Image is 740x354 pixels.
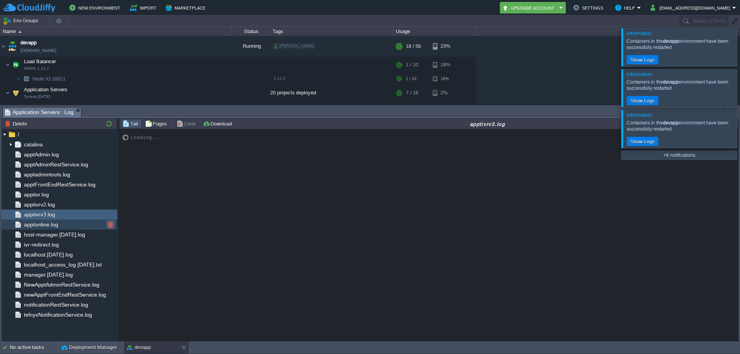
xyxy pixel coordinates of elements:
[627,112,652,118] span: Information
[433,85,458,101] div: 2%
[651,3,732,12] button: [EMAIL_ADDRESS][DOMAIN_NAME]
[123,134,131,141] img: AMDAwAAAACH5BAEAAAAALAAAAAABAAEAAAICRAEAOw==
[22,301,89,308] a: notificationRestService.log
[22,251,74,258] a: localhost.[DATE].log
[271,27,393,36] div: Tags
[20,39,37,47] a: devapp
[22,261,103,268] a: localhost_access_log.[DATE].txt
[22,151,60,158] span: apptAdmin.log
[32,75,67,82] span: 18321
[406,73,416,85] div: 1 / 10
[123,120,140,127] button: Tail
[23,59,57,64] a: Load BalancerNGINX 1.14.2
[708,323,732,346] iframe: chat widget
[22,181,97,188] a: apptFrontEndRestService.log
[232,27,270,36] div: Status
[433,73,458,85] div: 18%
[10,341,58,354] div: No active tasks
[627,38,735,50] div: Containers in the environment have been successfully restarted.
[22,211,56,218] a: apptivrv3.log
[270,85,394,101] div: 20 projects deployed
[394,27,475,36] div: Usage
[32,104,67,110] a: Node ID:18323
[22,191,50,198] span: apptivr.log
[24,66,49,71] span: NGINX 1.14.2
[177,120,198,127] button: Clear
[3,3,55,13] img: CloudJiffy
[23,87,69,92] a: Application ServersTomcat [DATE]
[22,201,56,208] a: apptivrv2.log
[406,85,418,101] div: 7 / 16
[1,27,231,36] div: Name
[61,344,117,351] button: Deployment Manager
[627,71,652,77] span: Information
[22,141,44,148] a: catalina
[5,57,10,72] img: AMDAwAAAACH5BAEAAAAALAAAAAABAAEAAAICRAEAOw==
[22,291,107,298] span: newApptFrontEndRestService.log
[20,47,56,54] a: [DOMAIN_NAME]
[22,221,59,228] a: apptonline.log
[628,97,657,104] button: Show Logs
[573,3,605,12] button: Settings
[22,241,60,248] span: ivr-redirect.log
[22,171,71,178] a: apptadmintools.log
[433,101,458,113] div: 2%
[10,85,21,101] img: AMDAwAAAACH5BAEAAAAALAAAAAABAAEAAAICRAEAOw==
[232,36,270,57] div: Running
[16,73,21,85] img: AMDAwAAAACH5BAEAAAAALAAAAAABAAEAAAICRAEAOw==
[22,271,74,278] a: manager.[DATE].log
[5,85,10,101] img: AMDAwAAAACH5BAEAAAAALAAAAAABAAEAAAICRAEAOw==
[615,3,637,12] button: Help
[0,36,7,57] img: AMDAwAAAACH5BAEAAAAALAAAAAABAAEAAAICRAEAOw==
[145,120,169,127] button: Pages
[433,57,458,72] div: 18%
[130,3,159,12] button: Import
[22,281,101,288] a: NewApptAdminRestService.log
[502,3,557,12] button: Upgrade Account
[131,134,161,140] div: Loading...
[274,104,313,109] span: [DATE]-jdk-1.8.0_202
[627,120,735,132] div: Containers in the environment have been successfully restarted.
[663,39,679,44] b: devapp
[406,101,416,113] div: 7 / 16
[628,138,657,145] button: Show Logs
[203,120,234,127] button: Download
[18,31,22,33] img: AMDAwAAAACH5BAEAAAAALAAAAAABAAEAAAICRAEAOw==
[406,36,421,57] div: 18 / 56
[628,56,657,63] button: Show Logs
[5,120,29,127] button: Delete
[32,75,67,82] a: Node ID:18321
[627,79,735,91] div: Containers in the environment have been successfully restarted.
[21,73,32,85] img: AMDAwAAAACH5BAEAAAAALAAAAAABAAEAAAICRAEAOw==
[16,131,20,138] a: /
[627,30,652,36] span: Information
[22,231,86,238] a: host-manager.[DATE].log
[10,57,21,72] img: AMDAwAAAACH5BAEAAAAALAAAAAABAAEAAAICRAEAOw==
[22,161,89,168] span: apptAdminRestService.log
[23,86,69,93] span: Application Servers
[663,120,679,126] b: devapp
[69,3,123,12] button: New Environment
[274,76,285,81] span: 1.14.2
[32,104,52,110] span: Node ID:
[24,94,50,99] span: Tomcat [DATE]
[127,344,151,351] button: devapp
[406,57,418,72] div: 1 / 10
[7,36,18,57] img: AMDAwAAAACH5BAEAAAAALAAAAAABAAEAAAICRAEAOw==
[237,121,737,127] div: apptivrv3.log
[22,311,93,318] a: telnyxNotificationService.log
[16,101,21,113] img: AMDAwAAAACH5BAEAAAAALAAAAAABAAEAAAICRAEAOw==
